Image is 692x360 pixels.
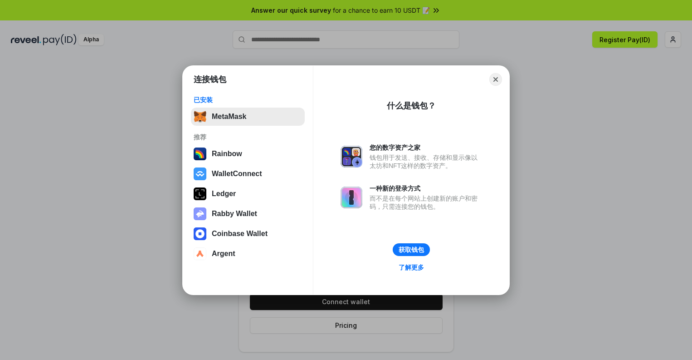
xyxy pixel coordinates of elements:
div: Rainbow [212,150,242,158]
div: 而不是在每个网站上创建新的账户和密码，只需连接您的钱包。 [370,194,482,211]
div: MetaMask [212,113,246,121]
div: 什么是钱包？ [387,100,436,111]
button: Coinbase Wallet [191,225,305,243]
div: Rabby Wallet [212,210,257,218]
button: Ledger [191,185,305,203]
img: svg+xml,%3Csvg%20xmlns%3D%22http%3A%2F%2Fwww.w3.org%2F2000%2Fsvg%22%20fill%3D%22none%22%20viewBox... [341,146,362,168]
button: Rainbow [191,145,305,163]
div: Ledger [212,190,236,198]
a: 了解更多 [393,261,429,273]
div: 推荐 [194,133,302,141]
div: 了解更多 [399,263,424,271]
button: Argent [191,245,305,263]
button: 获取钱包 [393,243,430,256]
img: svg+xml,%3Csvg%20width%3D%2228%22%20height%3D%2228%22%20viewBox%3D%220%200%2028%2028%22%20fill%3D... [194,168,206,180]
button: WalletConnect [191,165,305,183]
img: svg+xml,%3Csvg%20width%3D%2228%22%20height%3D%2228%22%20viewBox%3D%220%200%2028%2028%22%20fill%3D... [194,247,206,260]
img: svg+xml,%3Csvg%20width%3D%2228%22%20height%3D%2228%22%20viewBox%3D%220%200%2028%2028%22%20fill%3D... [194,227,206,240]
div: WalletConnect [212,170,262,178]
div: Argent [212,250,235,258]
img: svg+xml,%3Csvg%20width%3D%22120%22%20height%3D%22120%22%20viewBox%3D%220%200%20120%20120%22%20fil... [194,148,206,160]
h1: 连接钱包 [194,74,226,85]
img: svg+xml,%3Csvg%20xmlns%3D%22http%3A%2F%2Fwww.w3.org%2F2000%2Fsvg%22%20width%3D%2228%22%20height%3... [194,187,206,200]
div: 已安装 [194,96,302,104]
button: Close [489,73,502,86]
div: 您的数字资产之家 [370,143,482,152]
img: svg+xml,%3Csvg%20xmlns%3D%22http%3A%2F%2Fwww.w3.org%2F2000%2Fsvg%22%20fill%3D%22none%22%20viewBox... [341,187,362,208]
div: Coinbase Wallet [212,230,268,238]
div: 一种新的登录方式 [370,184,482,192]
button: Rabby Wallet [191,205,305,223]
div: 钱包用于发送、接收、存储和显示像以太坊和NFT这样的数字资产。 [370,153,482,170]
button: MetaMask [191,108,305,126]
img: svg+xml,%3Csvg%20fill%3D%22none%22%20height%3D%2233%22%20viewBox%3D%220%200%2035%2033%22%20width%... [194,110,206,123]
div: 获取钱包 [399,246,424,254]
img: svg+xml,%3Csvg%20xmlns%3D%22http%3A%2F%2Fwww.w3.org%2F2000%2Fsvg%22%20fill%3D%22none%22%20viewBox... [194,207,206,220]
